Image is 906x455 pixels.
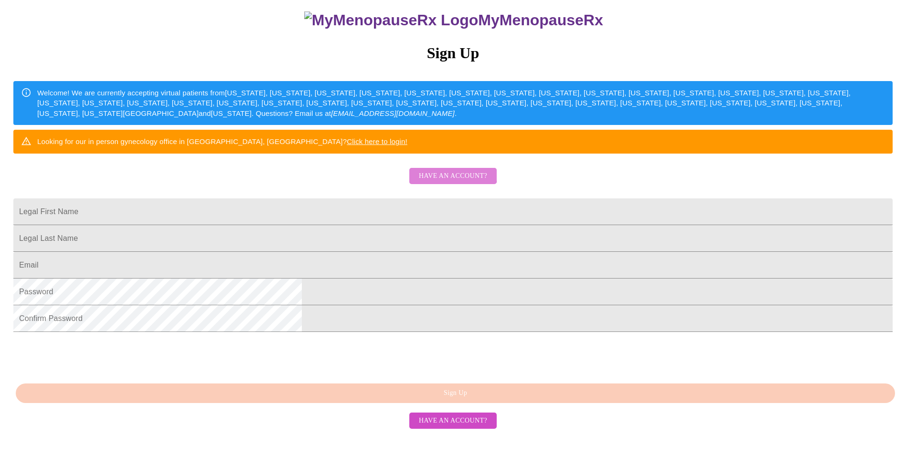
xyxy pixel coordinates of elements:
a: Click here to login! [347,137,407,145]
button: Have an account? [409,168,497,185]
a: Have an account? [407,178,499,186]
span: Have an account? [419,415,487,427]
div: Welcome! We are currently accepting virtual patients from [US_STATE], [US_STATE], [US_STATE], [US... [37,84,885,122]
span: Have an account? [419,170,487,182]
img: MyMenopauseRx Logo [304,11,478,29]
div: Looking for our in person gynecology office in [GEOGRAPHIC_DATA], [GEOGRAPHIC_DATA]? [37,133,407,150]
a: Have an account? [407,415,499,424]
iframe: reCAPTCHA [13,337,159,374]
button: Have an account? [409,413,497,429]
h3: Sign Up [13,44,893,62]
h3: MyMenopauseRx [15,11,893,29]
em: [EMAIL_ADDRESS][DOMAIN_NAME] [331,109,455,117]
